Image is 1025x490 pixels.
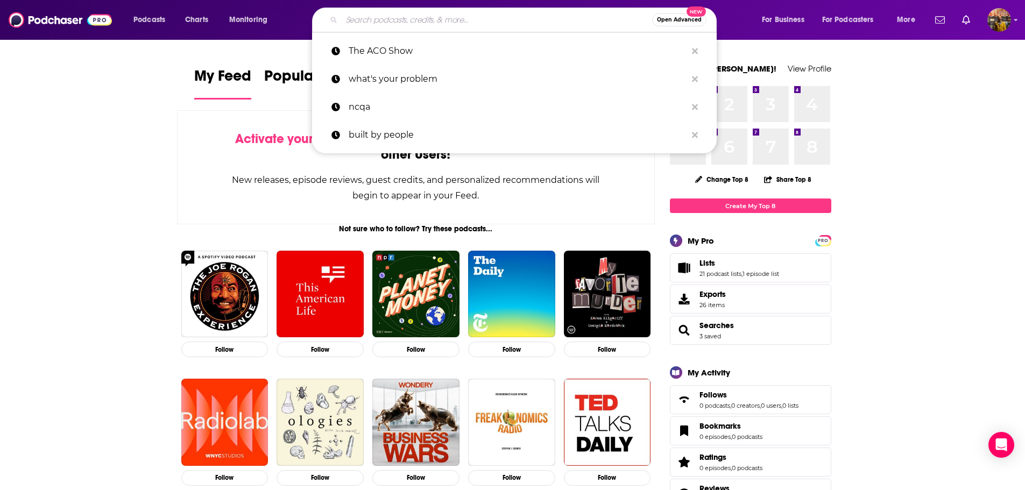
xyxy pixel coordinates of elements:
[699,433,731,441] a: 0 episodes
[231,131,601,162] div: by following Podcasts, Creators, Lists, and other Users!
[699,402,730,409] a: 0 podcasts
[670,385,831,414] span: Follows
[468,379,555,466] img: Freakonomics Radio
[564,379,651,466] img: TED Talks Daily
[181,342,268,357] button: Follow
[468,251,555,338] img: The Daily
[670,198,831,213] a: Create My Top 8
[732,464,762,472] a: 0 podcasts
[730,402,731,409] span: ,
[897,12,915,27] span: More
[822,12,874,27] span: For Podcasters
[674,455,695,470] a: Ratings
[468,470,555,486] button: Follow
[815,11,889,29] button: open menu
[699,390,798,400] a: Follows
[181,470,268,486] button: Follow
[670,316,831,345] span: Searches
[688,236,714,246] div: My Pro
[987,8,1011,32] span: Logged in as hratnayake
[699,421,741,431] span: Bookmarks
[699,270,741,278] a: 21 podcast lists
[699,321,734,330] span: Searches
[817,236,830,244] a: PRO
[674,423,695,438] a: Bookmarks
[349,121,687,149] p: built by people
[372,470,460,486] button: Follow
[349,65,687,93] p: what's your problem
[312,37,717,65] a: The ACO Show
[670,448,831,477] span: Ratings
[699,289,726,299] span: Exports
[987,8,1011,32] button: Show profile menu
[817,237,830,245] span: PRO
[764,169,812,190] button: Share Top 8
[312,65,717,93] a: what's your problem
[181,379,268,466] img: Radiolab
[782,402,798,409] a: 0 lists
[126,11,179,29] button: open menu
[688,367,730,378] div: My Activity
[181,251,268,338] img: The Joe Rogan Experience
[674,292,695,307] span: Exports
[987,8,1011,32] img: User Profile
[564,251,651,338] a: My Favorite Murder with Karen Kilgariff and Georgia Hardstark
[689,173,755,186] button: Change Top 8
[731,402,760,409] a: 0 creators
[731,433,732,441] span: ,
[185,12,208,27] span: Charts
[657,17,702,23] span: Open Advanced
[312,121,717,149] a: built by people
[670,285,831,314] a: Exports
[699,332,721,340] a: 3 saved
[194,67,251,100] a: My Feed
[674,323,695,338] a: Searches
[670,253,831,282] span: Lists
[222,11,281,29] button: open menu
[468,342,555,357] button: Follow
[741,270,743,278] span: ,
[699,258,715,268] span: Lists
[731,464,732,472] span: ,
[372,251,460,338] img: Planet Money
[743,270,779,278] a: 1 episode list
[699,464,731,472] a: 0 episodes
[699,452,726,462] span: Ratings
[133,12,165,27] span: Podcasts
[674,260,695,275] a: Lists
[889,11,929,29] button: open menu
[699,258,779,268] a: Lists
[699,421,762,431] a: Bookmarks
[9,10,112,30] img: Podchaser - Follow, Share and Rate Podcasts
[781,402,782,409] span: ,
[342,11,652,29] input: Search podcasts, credits, & more...
[931,11,949,29] a: Show notifications dropdown
[670,63,776,74] a: Welcome [PERSON_NAME]!
[229,12,267,27] span: Monitoring
[177,224,655,233] div: Not sure who to follow? Try these podcasts...
[277,251,364,338] img: This American Life
[674,392,695,407] a: Follows
[194,67,251,91] span: My Feed
[277,342,364,357] button: Follow
[958,11,974,29] a: Show notifications dropdown
[699,301,726,309] span: 26 items
[652,13,706,26] button: Open AdvancedNew
[754,11,818,29] button: open menu
[277,379,364,466] img: Ologies with Alie Ward
[670,416,831,445] span: Bookmarks
[699,390,727,400] span: Follows
[761,402,781,409] a: 0 users
[178,11,215,29] a: Charts
[349,93,687,121] p: ncqa
[788,63,831,74] a: View Profile
[732,433,762,441] a: 0 podcasts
